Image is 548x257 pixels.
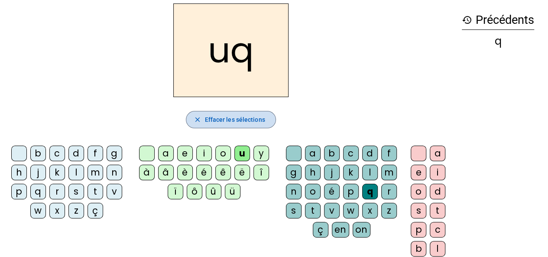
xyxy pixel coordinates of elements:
[30,146,46,161] div: b
[11,184,27,199] div: p
[206,184,221,199] div: û
[305,203,321,218] div: t
[430,146,445,161] div: a
[225,184,240,199] div: ü
[30,184,46,199] div: q
[343,184,359,199] div: p
[215,165,231,180] div: ê
[286,184,302,199] div: n
[49,146,65,161] div: c
[332,222,349,237] div: en
[343,203,359,218] div: w
[253,165,269,180] div: î
[430,184,445,199] div: d
[381,184,397,199] div: r
[88,146,103,161] div: f
[411,165,426,180] div: e
[381,146,397,161] div: f
[305,165,321,180] div: h
[411,222,426,237] div: p
[234,165,250,180] div: ë
[173,3,289,97] h2: uq
[68,184,84,199] div: s
[305,146,321,161] div: a
[462,36,534,46] div: q
[158,146,174,161] div: a
[68,165,84,180] div: l
[49,165,65,180] div: k
[139,165,155,180] div: à
[193,116,201,124] mat-icon: close
[430,165,445,180] div: i
[168,184,183,199] div: ï
[381,203,397,218] div: z
[253,146,269,161] div: y
[362,165,378,180] div: l
[68,203,84,218] div: z
[362,184,378,199] div: q
[430,241,445,257] div: l
[11,165,27,180] div: h
[30,203,46,218] div: w
[411,203,426,218] div: s
[49,184,65,199] div: r
[286,203,302,218] div: s
[107,146,122,161] div: g
[313,222,328,237] div: ç
[462,15,472,25] mat-icon: history
[353,222,370,237] div: on
[204,114,265,125] span: Effacer les sélections
[196,146,212,161] div: i
[234,146,250,161] div: u
[411,241,426,257] div: b
[187,184,202,199] div: ô
[362,146,378,161] div: d
[88,165,103,180] div: m
[430,203,445,218] div: t
[158,165,174,180] div: â
[430,222,445,237] div: c
[324,165,340,180] div: j
[177,165,193,180] div: è
[411,184,426,199] div: o
[68,146,84,161] div: d
[343,146,359,161] div: c
[177,146,193,161] div: e
[462,10,534,30] h3: Précédents
[186,111,276,128] button: Effacer les sélections
[324,203,340,218] div: v
[324,146,340,161] div: b
[362,203,378,218] div: x
[88,184,103,199] div: t
[30,165,46,180] div: j
[215,146,231,161] div: o
[88,203,103,218] div: ç
[381,165,397,180] div: m
[305,184,321,199] div: o
[107,184,122,199] div: v
[49,203,65,218] div: x
[107,165,122,180] div: n
[343,165,359,180] div: k
[286,165,302,180] div: g
[324,184,340,199] div: é
[196,165,212,180] div: é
